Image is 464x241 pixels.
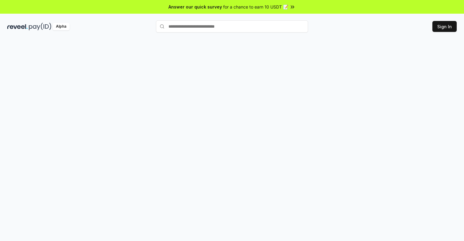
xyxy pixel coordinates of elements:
[29,23,51,30] img: pay_id
[432,21,457,32] button: Sign In
[7,23,28,30] img: reveel_dark
[53,23,70,30] div: Alpha
[223,4,288,10] span: for a chance to earn 10 USDT 📝
[168,4,222,10] span: Answer our quick survey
